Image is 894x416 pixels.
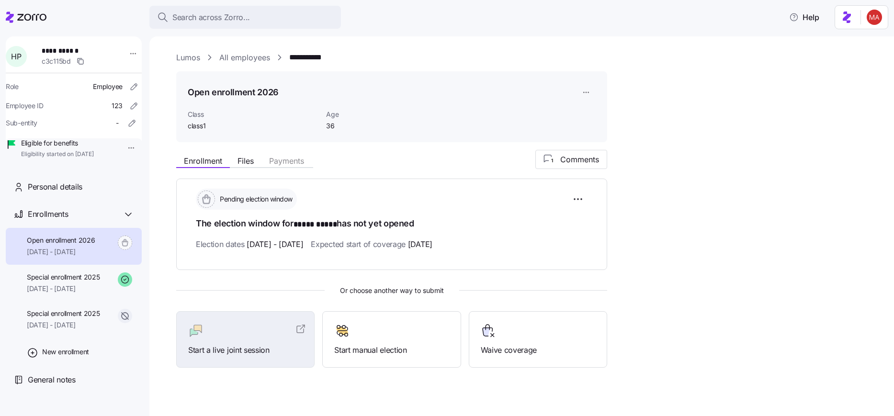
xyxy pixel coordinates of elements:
span: Special enrollment 2025 [27,272,100,282]
span: Search across Zorro... [172,11,250,23]
span: Waive coverage [481,344,595,356]
span: Eligible for benefits [21,138,94,148]
span: Eligibility started on [DATE] [21,150,94,158]
span: Sub-entity [6,118,37,128]
h1: The election window for has not yet opened [196,217,588,231]
span: General notes [28,374,76,386]
span: [DATE] - [DATE] [27,284,100,293]
span: c3c115bd [42,56,71,66]
button: Search across Zorro... [149,6,341,29]
span: 123 [112,101,123,111]
span: Start manual election [334,344,449,356]
span: [DATE] - [DATE] [247,238,303,250]
span: Election dates [196,238,303,250]
img: f7a7e4c55e51b85b9b4f59cc430d8b8c [867,10,882,25]
span: Expected start of coverage [311,238,432,250]
span: Files [238,157,254,165]
span: Role [6,82,19,91]
span: [DATE] [408,238,432,250]
span: H P [11,53,21,60]
button: Help [781,8,827,27]
a: All employees [219,52,270,64]
a: Lumos [176,52,200,64]
text: 1 [551,157,553,163]
span: Or choose another way to submit [176,285,607,296]
span: Special enrollment 2025 [27,309,100,318]
button: 1Comments [535,150,607,169]
span: [DATE] - [DATE] [27,320,100,330]
span: Employee [93,82,123,91]
span: Help [789,11,819,23]
span: class1 [188,121,318,131]
span: New enrollment [42,347,89,357]
span: Start a live joint session [188,344,303,356]
span: Comments [560,154,599,165]
span: Personal details [28,181,82,193]
span: Open enrollment 2026 [27,236,95,245]
span: Employee ID [6,101,44,111]
span: Enrollments [28,208,68,220]
span: Pending election window [217,194,293,204]
span: Class [188,110,318,119]
span: Age [326,110,422,119]
span: - [116,118,119,128]
span: 36 [326,121,422,131]
h1: Open enrollment 2026 [188,86,279,98]
span: Enrollment [184,157,222,165]
span: [DATE] - [DATE] [27,247,95,257]
span: Payments [269,157,304,165]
